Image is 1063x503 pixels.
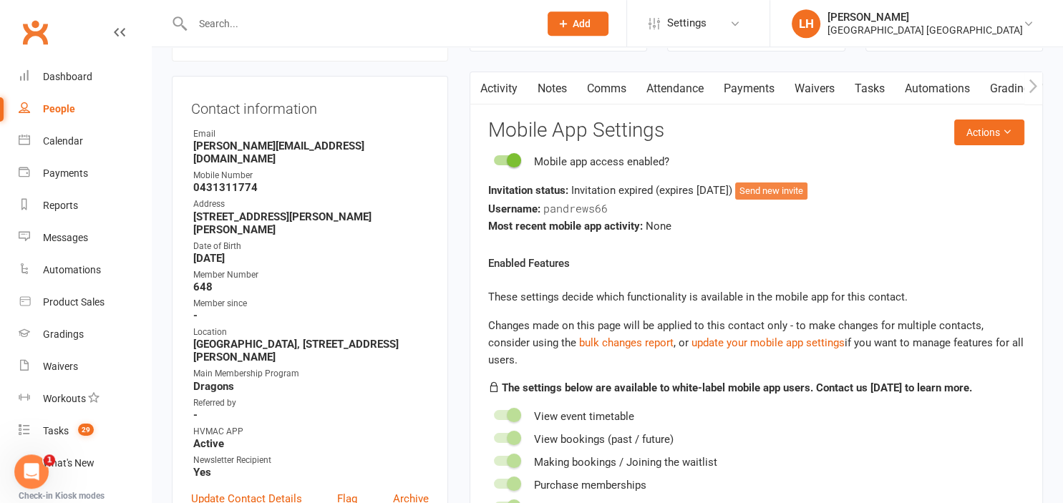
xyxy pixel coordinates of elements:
[19,125,151,157] a: Calendar
[43,361,78,372] div: Waivers
[19,383,151,415] a: Workouts
[193,268,429,282] div: Member Number
[656,184,735,197] span: (expires [DATE] )
[579,336,691,349] span: , or
[785,72,845,105] a: Waivers
[534,410,634,423] span: View event timetable
[193,326,429,339] div: Location
[954,119,1024,145] button: Actions
[534,433,674,446] span: View bookings (past / future)
[43,393,86,404] div: Workouts
[43,135,83,147] div: Calendar
[636,72,714,105] a: Attendance
[19,318,151,351] a: Gradings
[488,220,643,233] strong: Most recent mobile app activity:
[43,232,88,243] div: Messages
[488,255,570,272] label: Enabled Features
[188,14,529,34] input: Search...
[193,197,429,211] div: Address
[193,309,429,322] strong: -
[19,447,151,479] a: What's New
[895,72,980,105] a: Automations
[19,222,151,254] a: Messages
[43,103,75,114] div: People
[43,264,101,275] div: Automations
[19,61,151,93] a: Dashboard
[488,202,540,215] strong: Username:
[19,254,151,286] a: Automations
[19,93,151,125] a: People
[193,338,429,363] strong: [GEOGRAPHIC_DATA], [STREET_ADDRESS][PERSON_NAME]
[845,72,895,105] a: Tasks
[667,7,707,39] span: Settings
[502,381,972,394] strong: The settings below are available to white-label mobile app users. Contact us [DATE] to learn more.
[43,328,84,340] div: Gradings
[534,479,646,492] span: Purchase memberships
[714,72,785,105] a: Payments
[534,456,717,469] span: Making bookings / Joining the waitlist
[735,182,807,200] button: Send new invite
[19,190,151,222] a: Reports
[488,182,1024,200] div: Invitation expired
[827,11,1023,24] div: [PERSON_NAME]
[193,169,429,182] div: Mobile Number
[579,336,674,349] a: bulk changes report
[691,336,845,349] a: update your mobile app settings
[193,380,429,393] strong: Dragons
[193,252,429,265] strong: [DATE]
[43,167,88,179] div: Payments
[488,184,568,197] strong: Invitation status:
[43,200,78,211] div: Reports
[78,424,94,436] span: 29
[573,18,591,29] span: Add
[19,351,151,383] a: Waivers
[534,153,669,170] div: Mobile app access enabled?
[43,457,94,469] div: What's New
[193,437,429,450] strong: Active
[44,454,55,466] span: 1
[19,157,151,190] a: Payments
[193,181,429,194] strong: 0431311774
[193,210,429,236] strong: [STREET_ADDRESS][PERSON_NAME][PERSON_NAME]
[488,119,1024,142] h3: Mobile App Settings
[577,72,636,105] a: Comms
[193,425,429,439] div: HVMAC APP
[543,201,608,215] span: pandrews66
[19,286,151,318] a: Product Sales
[193,240,429,253] div: Date of Birth
[827,24,1023,36] div: [GEOGRAPHIC_DATA] [GEOGRAPHIC_DATA]
[14,454,49,489] iframe: Intercom live chat
[193,297,429,311] div: Member since
[193,396,429,410] div: Referred by
[193,280,429,293] strong: 648
[19,415,151,447] a: Tasks 29
[488,288,1024,306] p: These settings decide which functionality is available in the mobile app for this contact.
[43,296,105,308] div: Product Sales
[193,367,429,381] div: Main Membership Program
[488,317,1024,368] div: Changes made on this page will be applied to this contact only - to make changes for multiple con...
[548,11,608,36] button: Add
[43,425,69,436] div: Tasks
[646,220,671,233] span: None
[193,466,429,479] strong: Yes
[193,409,429,421] strong: -
[191,95,429,117] h3: Contact information
[193,127,429,141] div: Email
[193,454,429,467] div: Newsletter Recipient
[193,140,429,165] strong: [PERSON_NAME][EMAIL_ADDRESS][DOMAIN_NAME]
[792,9,820,38] div: LH
[43,71,92,82] div: Dashboard
[528,72,577,105] a: Notes
[17,14,53,50] a: Clubworx
[470,72,528,105] a: Activity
